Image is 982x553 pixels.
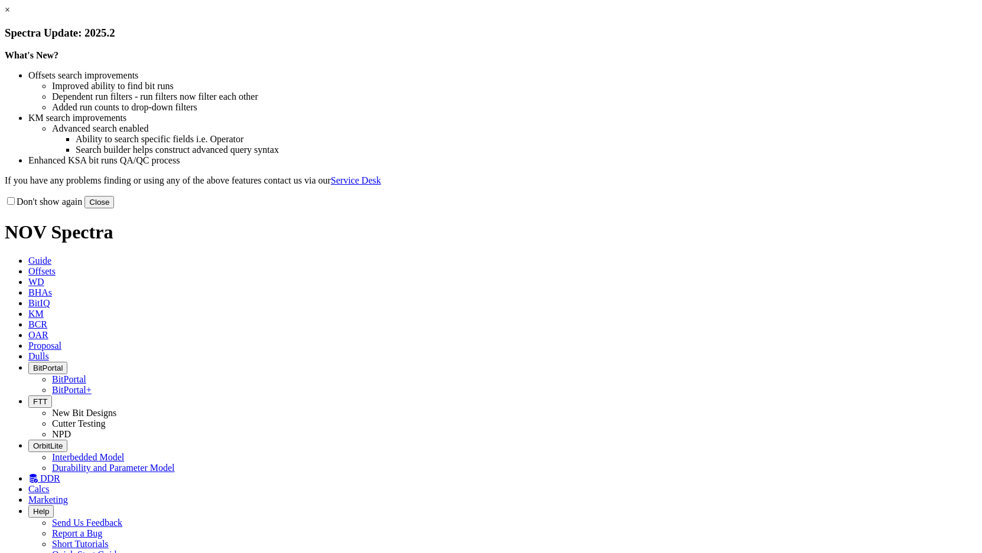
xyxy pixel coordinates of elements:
span: Dulls [28,351,49,361]
span: BitPortal [33,364,63,372]
li: Ability to search specific fields i.e. Operator [76,134,977,145]
li: Offsets search improvements [28,70,977,81]
a: Service Desk [331,175,381,185]
h1: NOV Spectra [5,221,977,243]
a: Report a Bug [52,528,102,538]
li: Added run counts to drop-down filters [52,102,977,113]
a: BitPortal+ [52,385,92,395]
span: Help [33,507,49,516]
a: Cutter Testing [52,418,106,428]
li: Search builder helps construct advanced query syntax [76,145,977,155]
a: New Bit Designs [52,408,116,418]
span: Proposal [28,341,61,351]
span: Marketing [28,495,68,505]
span: Offsets [28,266,56,276]
a: Send Us Feedback [52,518,122,528]
button: Close [84,196,114,208]
span: OAR [28,330,48,340]
span: BCR [28,319,47,329]
label: Don't show again [5,197,82,207]
span: DDR [40,473,60,483]
li: KM search improvements [28,113,977,123]
span: WD [28,277,44,287]
a: BitPortal [52,374,86,384]
span: Calcs [28,484,50,494]
a: Durability and Parameter Model [52,463,175,473]
li: Improved ability to find bit runs [52,81,977,91]
span: BitIQ [28,298,50,308]
a: Short Tutorials [52,539,109,549]
span: OrbitLite [33,441,63,450]
span: Guide [28,256,51,266]
p: If you have any problems finding or using any of the above features contact us via our [5,175,977,186]
a: × [5,5,10,15]
span: KM [28,309,44,319]
h3: Spectra Update: 2025.2 [5,27,977,40]
a: NPD [52,429,71,439]
span: FTT [33,397,47,406]
input: Don't show again [7,197,15,205]
strong: What's New? [5,50,58,60]
li: Dependent run filters - run filters now filter each other [52,91,977,102]
span: BHAs [28,287,52,297]
li: Advanced search enabled [52,123,977,134]
li: Enhanced KSA bit runs QA/QC process [28,155,977,166]
a: Interbedded Model [52,452,124,462]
